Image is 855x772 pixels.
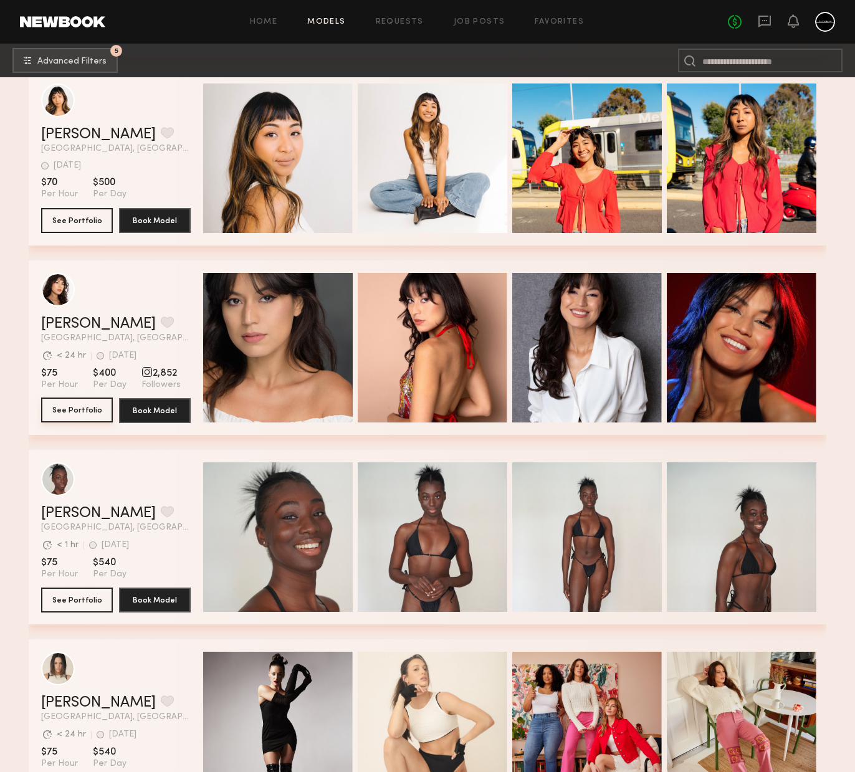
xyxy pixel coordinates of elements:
button: Book Model [119,398,191,423]
div: [DATE] [109,351,136,360]
a: Job Posts [454,18,505,26]
button: See Portfolio [41,208,113,233]
span: Per Hour [41,569,78,580]
span: [GEOGRAPHIC_DATA], [GEOGRAPHIC_DATA] [41,523,191,532]
a: Models [307,18,345,26]
button: 5Advanced Filters [12,48,118,73]
button: See Portfolio [41,398,113,422]
div: < 1 hr [57,541,79,550]
span: Per Day [93,379,127,391]
span: 2,852 [141,367,181,379]
span: Per Day [93,189,127,200]
div: < 24 hr [57,730,86,739]
span: $540 [93,746,127,758]
span: $540 [93,556,127,569]
span: $70 [41,176,78,189]
span: $75 [41,746,78,758]
span: Followers [141,379,181,391]
a: [PERSON_NAME] [41,695,156,710]
span: [GEOGRAPHIC_DATA], [GEOGRAPHIC_DATA] [41,334,191,343]
div: < 24 hr [57,351,86,360]
a: [PERSON_NAME] [41,317,156,331]
span: [GEOGRAPHIC_DATA], [GEOGRAPHIC_DATA] [41,713,191,722]
span: Per Day [93,758,127,770]
a: [PERSON_NAME] [41,506,156,521]
button: Book Model [119,588,191,612]
button: Book Model [119,208,191,233]
span: $500 [93,176,127,189]
span: [GEOGRAPHIC_DATA], [GEOGRAPHIC_DATA] [41,145,191,153]
span: Per Hour [41,758,78,770]
a: Favorites [535,18,584,26]
a: Requests [376,18,424,26]
span: Per Day [93,569,127,580]
span: Per Hour [41,189,78,200]
span: $75 [41,367,78,379]
div: [DATE] [102,541,129,550]
span: Advanced Filters [37,57,107,66]
span: $400 [93,367,127,379]
div: [DATE] [109,730,136,739]
span: 5 [115,48,118,54]
button: See Portfolio [41,588,113,612]
span: $75 [41,556,78,569]
span: Per Hour [41,379,78,391]
div: [DATE] [54,161,81,170]
a: [PERSON_NAME] [41,127,156,142]
a: Home [250,18,278,26]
